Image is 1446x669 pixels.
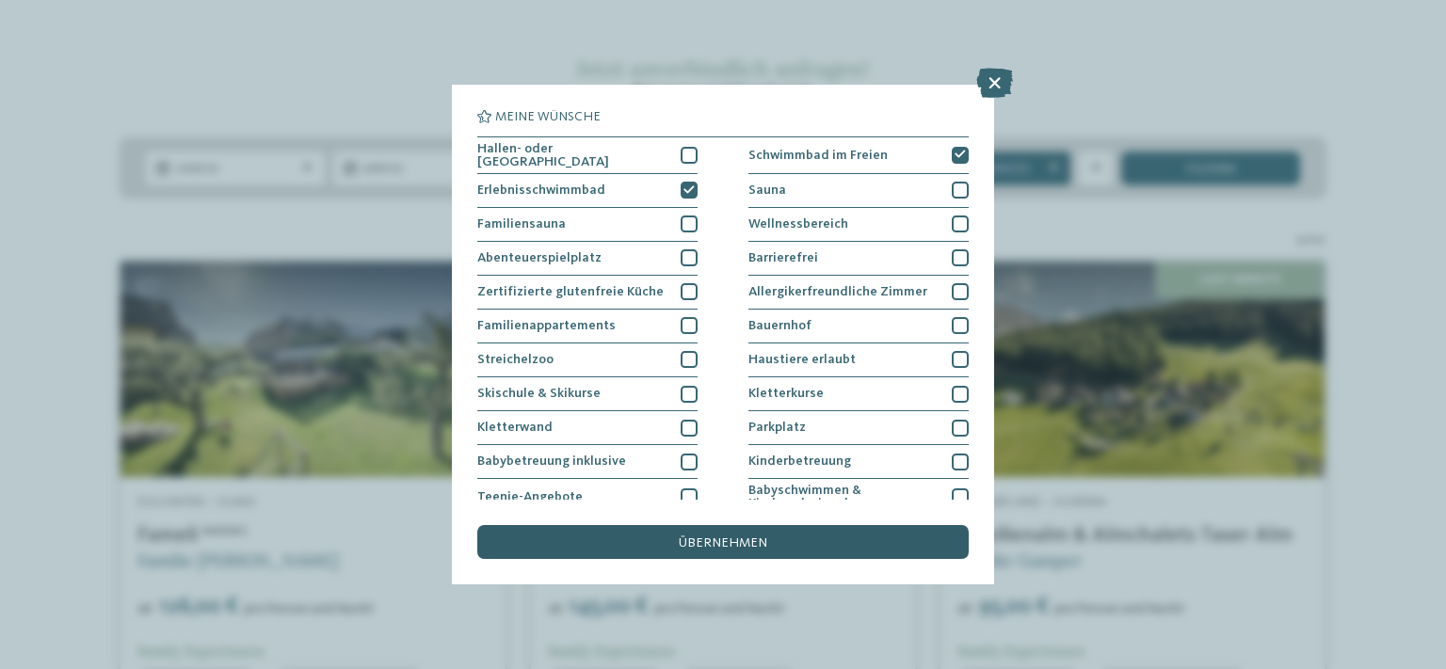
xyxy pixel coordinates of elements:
[477,251,602,264] span: Abenteuerspielplatz
[477,387,601,400] span: Skischule & Skikurse
[477,183,605,197] span: Erlebnisschwimmbad
[748,183,786,197] span: Sauna
[748,217,848,231] span: Wellnessbereich
[748,149,888,162] span: Schwimmbad im Freien
[477,490,583,503] span: Teenie-Angebote
[679,536,767,550] span: übernehmen
[477,454,626,468] span: Babybetreuung inklusive
[477,285,664,298] span: Zertifizierte glutenfreie Küche
[477,142,668,169] span: Hallen- oder [GEOGRAPHIC_DATA]
[748,454,851,468] span: Kinderbetreuung
[495,110,601,123] span: Meine Wünsche
[748,319,811,332] span: Bauernhof
[477,421,553,434] span: Kletterwand
[748,353,856,366] span: Haustiere erlaubt
[477,319,616,332] span: Familienappartements
[748,285,927,298] span: Allergikerfreundliche Zimmer
[477,217,566,231] span: Familiensauna
[477,353,554,366] span: Streichelzoo
[748,251,818,264] span: Barrierefrei
[748,421,806,434] span: Parkplatz
[748,387,824,400] span: Kletterkurse
[748,484,940,511] span: Babyschwimmen & Kinderschwimmkurse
